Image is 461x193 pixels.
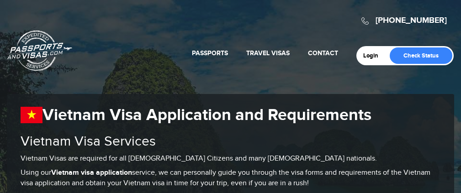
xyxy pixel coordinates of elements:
[246,49,290,57] a: Travel Visas
[376,16,447,26] a: [PHONE_NUMBER]
[192,49,228,57] a: Passports
[21,168,440,189] p: Using our service, we can personally guide you through the visa forms and requirements of the Vie...
[51,168,132,177] strong: Vietnam visa application
[21,154,440,164] p: Vietnam Visas are required for all [DEMOGRAPHIC_DATA] Citizens and many [DEMOGRAPHIC_DATA] nation...
[363,52,385,59] a: Login
[21,134,440,149] h2: Vietnam Visa Services
[7,30,72,71] a: Passports & [DOMAIN_NAME]
[390,47,452,64] a: Check Status
[21,105,440,125] h1: Vietnam Visa Application and Requirements
[308,49,338,57] a: Contact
